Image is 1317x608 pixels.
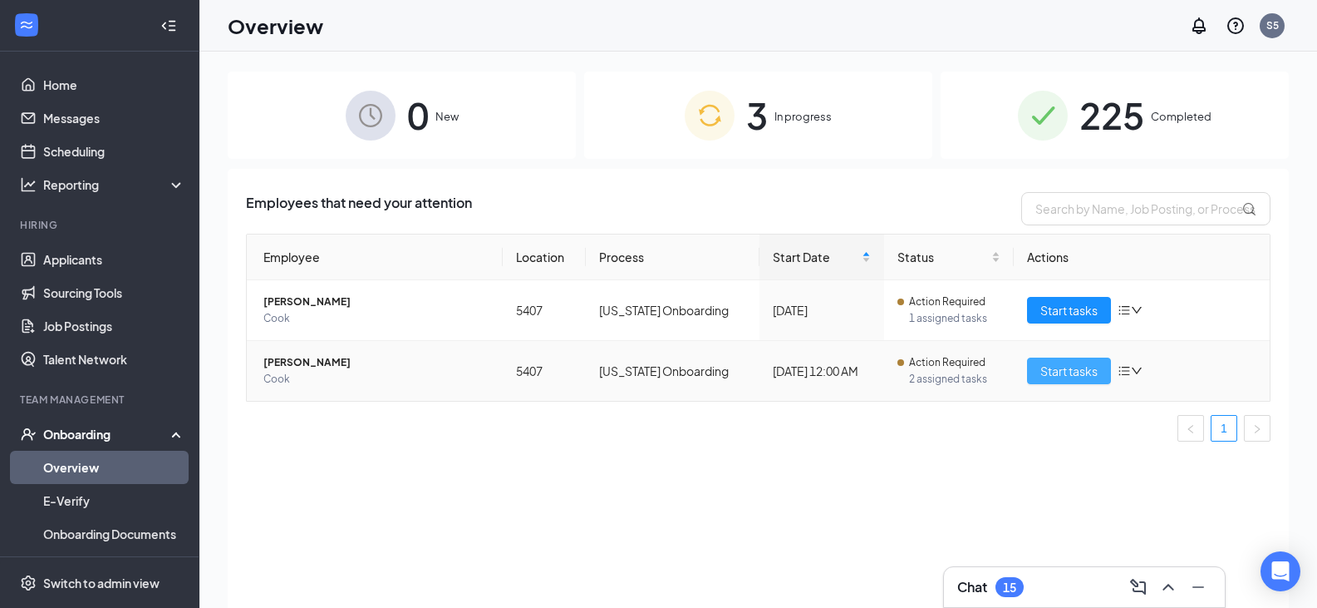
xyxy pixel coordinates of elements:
[43,517,185,551] a: Onboarding Documents
[909,310,1000,327] span: 1 assigned tasks
[43,309,185,343] a: Job Postings
[586,235,759,280] th: Process
[43,176,186,193] div: Reporting
[43,101,185,135] a: Messages
[1244,415,1270,442] li: Next Page
[247,235,503,280] th: Employee
[586,341,759,401] td: [US_STATE] Onboarding
[1158,577,1178,597] svg: ChevronUp
[43,551,185,584] a: Activity log
[1027,358,1111,384] button: Start tasks
[746,87,768,144] span: 3
[1177,415,1204,442] button: left
[43,426,171,442] div: Onboarding
[228,12,323,40] h1: Overview
[897,248,988,266] span: Status
[263,371,489,388] span: Cook
[774,108,832,125] span: In progress
[773,301,871,319] div: [DATE]
[246,192,472,225] span: Employees that need your attention
[884,235,1014,280] th: Status
[20,426,37,442] svg: UserCheck
[43,451,185,484] a: Overview
[1211,415,1237,442] li: 1
[1118,364,1131,378] span: bars
[1177,415,1204,442] li: Previous Page
[1226,16,1246,36] svg: QuestionInfo
[1260,551,1300,591] div: Open Intercom Messenger
[1021,192,1270,225] input: Search by Name, Job Posting, or Process
[1188,577,1208,597] svg: Minimize
[1079,87,1144,144] span: 225
[909,354,985,371] span: Action Required
[1266,18,1279,32] div: S5
[263,294,489,310] span: [PERSON_NAME]
[43,276,185,309] a: Sourcing Tools
[43,484,185,517] a: E-Verify
[503,280,586,341] td: 5407
[503,235,586,280] th: Location
[18,17,35,33] svg: WorkstreamLogo
[1128,577,1148,597] svg: ComposeMessage
[1125,574,1152,601] button: ComposeMessage
[20,176,37,193] svg: Analysis
[503,341,586,401] td: 5407
[909,294,985,310] span: Action Required
[407,87,429,144] span: 0
[20,218,182,232] div: Hiring
[1040,301,1098,319] span: Start tasks
[957,578,987,596] h3: Chat
[1155,574,1182,601] button: ChevronUp
[20,393,182,407] div: Team Management
[263,354,489,371] span: [PERSON_NAME]
[43,68,185,101] a: Home
[586,280,759,341] td: [US_STATE] Onboarding
[43,575,160,591] div: Switch to admin view
[909,371,1000,388] span: 2 assigned tasks
[1131,365,1143,377] span: down
[1118,304,1131,317] span: bars
[1131,304,1143,316] span: down
[43,135,185,168] a: Scheduling
[1252,424,1262,434] span: right
[1027,297,1111,324] button: Start tasks
[435,108,459,125] span: New
[1189,16,1209,36] svg: Notifications
[43,343,185,376] a: Talent Network
[1186,424,1196,434] span: left
[773,248,858,266] span: Start Date
[1003,581,1016,595] div: 15
[1014,235,1270,280] th: Actions
[1244,415,1270,442] button: right
[1211,416,1236,441] a: 1
[43,243,185,276] a: Applicants
[20,575,37,591] svg: Settings
[1185,574,1211,601] button: Minimize
[160,17,177,34] svg: Collapse
[773,362,871,380] div: [DATE] 12:00 AM
[263,310,489,327] span: Cook
[1040,362,1098,380] span: Start tasks
[1151,108,1211,125] span: Completed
